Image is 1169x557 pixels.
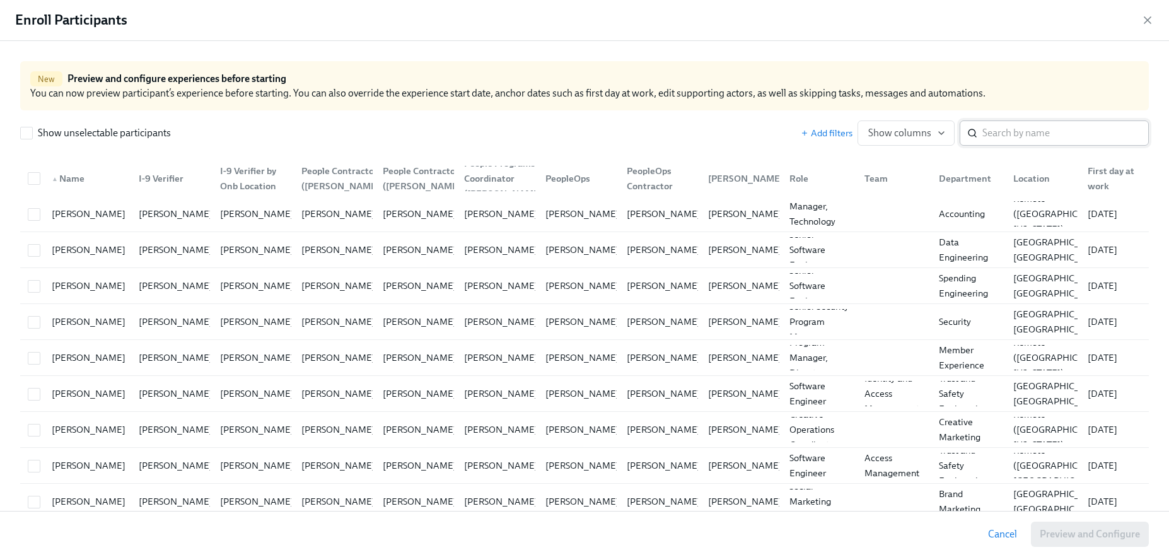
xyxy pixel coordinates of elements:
div: [PERSON_NAME] [540,242,624,257]
div: [PERSON_NAME] [215,350,299,365]
div: [PERSON_NAME] [540,386,624,401]
div: [PERSON_NAME] [459,422,543,437]
div: [PERSON_NAME] [459,314,543,329]
div: [DATE] [1083,458,1146,473]
div: Senior Program Manager, Dispute Experience [784,320,854,396]
div: Security [934,314,1003,329]
div: Department [929,166,1003,191]
div: [PERSON_NAME] [378,242,462,257]
div: [DATE] [1083,494,1146,509]
div: [PERSON_NAME] [540,458,624,473]
div: [DATE] [1083,422,1146,437]
div: [PERSON_NAME] [622,242,706,257]
div: I-9 Verifier by Onb Location [215,163,291,194]
div: PeopleOps Contractor [622,163,698,194]
div: [DATE] [1083,386,1146,401]
div: Data Engineering [934,235,1003,265]
div: Department [934,171,1003,186]
div: [PERSON_NAME] [378,386,462,401]
div: [PERSON_NAME] [540,422,624,437]
div: [PERSON_NAME][PERSON_NAME][PERSON_NAME][PERSON_NAME][PERSON_NAME][PERSON_NAME][PERSON_NAME][PERSO... [20,196,1149,232]
div: [PERSON_NAME] [622,314,706,329]
span: Cancel [988,528,1017,541]
div: [PERSON_NAME] [134,206,218,221]
div: [PERSON_NAME][PERSON_NAME][PERSON_NAME][PERSON_NAME][PERSON_NAME][PERSON_NAME][PERSON_NAME][PERSO... [20,232,1149,268]
div: [PERSON_NAME] [378,494,462,509]
div: ▲Name [42,166,129,191]
span: New [30,74,62,84]
button: Add filters [801,127,852,139]
div: [PERSON_NAME] [698,166,779,191]
div: [DATE] [1083,206,1146,221]
div: Location [1008,171,1078,186]
div: [PERSON_NAME] [378,278,462,293]
div: [PERSON_NAME] [459,386,543,401]
button: Cancel [979,522,1026,547]
div: [PERSON_NAME] [459,206,543,221]
div: [PERSON_NAME] [215,386,299,401]
div: [PERSON_NAME][PERSON_NAME][PERSON_NAME][PERSON_NAME][PERSON_NAME][PERSON_NAME][PERSON_NAME][PERSO... [20,376,1149,412]
div: [PERSON_NAME] [296,278,380,293]
div: Trust and Safety Engineering [934,371,1003,416]
div: [PERSON_NAME] [47,386,131,401]
div: [PERSON_NAME] [622,206,706,221]
div: [PERSON_NAME][PERSON_NAME][PERSON_NAME][PERSON_NAME][PERSON_NAME][PERSON_NAME][PERSON_NAME][PERSO... [20,448,1149,484]
div: Creative Marketing [934,414,1003,445]
div: Member Experience [934,343,1003,373]
div: [PERSON_NAME] [378,206,462,221]
div: Senior Software Engineer [784,227,854,273]
div: [PERSON_NAME] [703,350,787,365]
div: [PERSON_NAME] [215,206,299,221]
div: I-9 Verifier by Onb Location [210,166,291,191]
div: [PERSON_NAME][PERSON_NAME][PERSON_NAME][PERSON_NAME][PERSON_NAME][PERSON_NAME][PERSON_NAME][PERSO... [20,412,1149,448]
div: [PERSON_NAME] [215,494,299,509]
div: Senior Software Engineer [784,263,854,308]
div: [PERSON_NAME] [378,422,462,437]
div: People Contractor ([PERSON_NAME]) [378,163,469,194]
div: [PERSON_NAME] [47,458,131,473]
div: Senior Security Program Manager [784,299,854,344]
div: [PERSON_NAME] [296,206,380,221]
div: [PERSON_NAME] [540,494,624,509]
div: Software Engineer [784,450,854,481]
div: [GEOGRAPHIC_DATA], [GEOGRAPHIC_DATA] [1008,235,1114,265]
div: I-9 Verifier [134,171,210,186]
div: [PERSON_NAME] [703,422,787,437]
div: [DATE] [1083,350,1146,365]
div: I-9 Verifier [129,166,210,191]
div: [PERSON_NAME] [296,458,380,473]
div: Remote ([GEOGRAPHIC_DATA], [GEOGRAPHIC_DATA]) [1008,443,1117,488]
div: [PERSON_NAME][PERSON_NAME][PERSON_NAME][PERSON_NAME][PERSON_NAME][PERSON_NAME][PERSON_NAME][PERSO... [20,340,1149,376]
div: First day at work [1083,163,1146,194]
div: First day at work [1078,166,1146,191]
div: [PERSON_NAME] [134,458,218,473]
div: People Contractor ([PERSON_NAME]) [291,166,373,191]
span: ▲ [52,176,58,182]
div: Role [779,166,854,191]
div: [PERSON_NAME] [134,314,218,329]
div: [PERSON_NAME] [378,350,462,365]
div: [GEOGRAPHIC_DATA], [GEOGRAPHIC_DATA] [1008,486,1114,517]
div: [DATE] [1083,278,1146,293]
div: Creative Operations Coordinator [784,407,854,452]
div: [PERSON_NAME] [47,494,131,509]
div: Social Marketing Strategist II [784,479,854,524]
div: [PERSON_NAME] [47,314,131,329]
div: [PERSON_NAME] [459,350,543,365]
div: [PERSON_NAME] [459,242,543,257]
div: [PERSON_NAME] [378,458,462,473]
div: [PERSON_NAME] [703,171,788,186]
span: Show unselectable participants [38,126,171,140]
div: People Programs Coordinator ([PERSON_NAME]) [454,166,535,191]
div: Identity & Access Management (Profiles) [859,435,929,496]
div: Spending Engineering [934,271,1003,301]
h4: Enroll Participants [15,11,127,30]
div: [GEOGRAPHIC_DATA], [GEOGRAPHIC_DATA] [1008,378,1114,409]
div: Role [784,171,854,186]
div: [PERSON_NAME] [47,350,131,365]
div: [PERSON_NAME] [703,242,787,257]
div: People Contractor ([PERSON_NAME]) [373,166,454,191]
div: [PERSON_NAME] [134,242,218,257]
div: Remote ([GEOGRAPHIC_DATA], [US_STATE]) [1008,407,1117,452]
h6: Preview and configure experiences before starting [67,72,286,86]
